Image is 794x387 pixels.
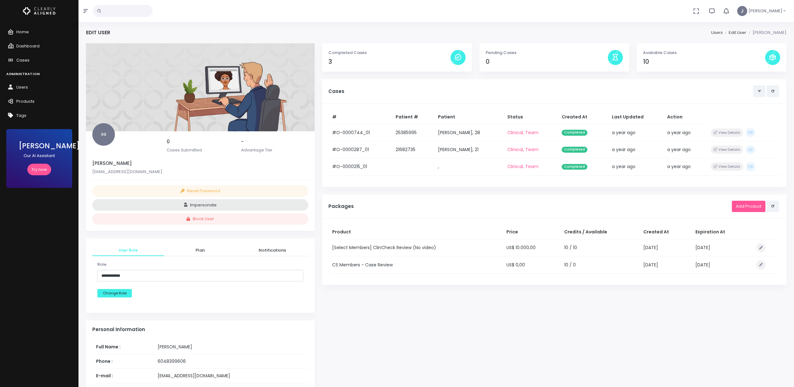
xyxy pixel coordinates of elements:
[503,239,560,256] td: US$ 10.000,00
[328,58,451,65] h4: 3
[608,124,663,141] td: a year ago
[746,30,786,36] li: [PERSON_NAME]
[507,129,538,136] a: Clinical, Team
[640,225,692,239] th: Created At
[92,213,308,225] button: Block User
[503,256,560,273] td: US$ 0,00
[711,145,743,154] button: View Details
[328,158,392,175] td: #O-0000215_01
[560,239,640,256] td: 10 / 10
[392,110,434,124] th: Patient #
[562,164,587,170] span: Completed
[154,354,308,368] td: 6048399606
[169,247,231,253] span: Plan
[486,50,608,56] p: Pending Cases
[392,141,434,158] td: 21682735
[167,139,234,144] h5: 0
[86,30,110,35] h4: Edit User
[328,89,753,94] h5: Cases
[562,147,587,153] span: Completed
[92,199,308,211] button: Impersonate
[504,110,558,124] th: Status
[97,247,159,253] span: User Role
[92,340,154,354] th: Full Name :
[729,30,746,35] a: Edit User
[663,158,707,175] td: a year ago
[92,327,308,332] h4: Personal Information
[608,110,663,124] th: Last Updated
[92,185,308,197] button: Reset Password
[434,124,504,141] td: [PERSON_NAME], 28
[663,124,707,141] td: a year ago
[16,84,28,90] span: Users
[643,58,765,65] h4: 10
[167,147,234,153] p: Cases Submitted
[92,354,154,368] th: Phone :
[663,110,707,124] th: Action
[154,368,308,383] td: [EMAIL_ADDRESS][DOMAIN_NAME]
[503,225,560,239] th: Price
[92,368,154,383] th: E-mail :
[328,204,732,209] h5: Packages
[711,162,743,171] button: View Details
[328,225,503,239] th: Product
[692,239,750,256] td: [DATE]
[241,247,303,253] span: Notifications
[562,130,587,136] span: Completed
[16,98,35,104] span: Products
[737,6,747,16] span: J
[154,340,308,354] td: [PERSON_NAME]
[19,142,60,150] h3: [PERSON_NAME]
[507,163,538,170] a: Clinical, Team
[23,4,56,18] img: Logo Horizontal
[241,139,308,144] h5: -
[711,128,743,137] button: View Details
[328,141,392,158] td: #O-0000287_01
[434,141,504,158] td: [PERSON_NAME], 21
[92,161,308,166] h5: [PERSON_NAME]
[16,29,29,35] span: Home
[732,201,765,212] a: Add Product
[486,58,608,65] h4: 0
[97,289,132,297] button: Change Role
[392,124,434,141] td: 25385995
[27,164,51,175] a: Try now
[434,158,504,175] td: ,
[434,110,504,124] th: Patient
[663,141,707,158] td: a year ago
[748,8,782,14] span: [PERSON_NAME]
[92,123,115,146] span: SG
[692,225,750,239] th: Expiration At
[241,147,308,153] p: Advantage Tier
[711,30,723,35] a: Users
[16,43,40,49] span: Dashboard
[328,256,503,273] td: CS Members - Case Review
[560,225,640,239] th: Credits / Available
[507,146,538,153] a: Clinical, Team
[608,158,663,175] td: a year ago
[608,141,663,158] td: a year ago
[97,261,106,268] label: Role
[328,124,392,141] td: #O-0000744_01
[640,239,692,256] td: [DATE]
[16,112,26,118] span: Tags
[328,239,503,256] td: [Select Members] ClinCheck Review (No video)
[643,50,765,56] p: Available Cases
[328,110,392,124] th: #
[16,57,30,63] span: Cases
[328,50,451,56] p: Completed Cases
[558,110,608,124] th: Created At
[19,153,60,159] p: Our AI Assistant
[640,256,692,273] td: [DATE]
[560,256,640,273] td: 10 / 0
[92,169,308,175] p: [EMAIL_ADDRESS][DOMAIN_NAME]
[692,256,750,273] td: [DATE]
